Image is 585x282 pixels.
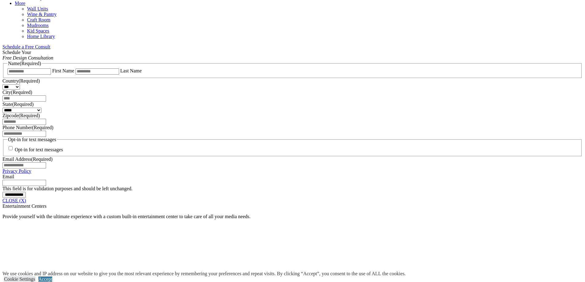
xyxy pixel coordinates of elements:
label: Email Address [2,156,53,162]
span: (Required) [12,102,33,107]
label: Opt-in for text messages [15,147,63,153]
label: City [2,90,32,95]
a: Cookie Settings [4,276,35,282]
span: (Required) [18,78,40,83]
p: Provide yourself with the ultimate experience with a custom built-in entertainment center to take... [2,214,583,219]
a: Wine & Pantry [27,12,57,17]
a: Privacy Policy [2,168,31,174]
span: (Required) [11,90,32,95]
label: Country [2,78,40,83]
div: We use cookies and IP address on our website to give you the most relevant experience by remember... [2,271,406,276]
span: Schedule Your [2,50,53,60]
label: Email [2,174,14,179]
a: Schedule a Free Consult (opens a dropdown menu) [2,44,50,49]
a: Mudrooms [27,23,49,28]
div: This field is for validation purposes and should be left unchanged. [2,186,583,191]
label: Phone Number [2,125,53,130]
span: (Required) [18,113,40,118]
a: Accept [38,276,52,282]
span: (Required) [20,61,41,66]
a: Craft Room [27,17,50,22]
label: Last Name [120,68,142,73]
legend: Opt-in for text messages [7,137,57,142]
span: Entertainment Centers [2,203,47,209]
label: State [2,102,33,107]
label: Zipcode [2,113,40,118]
label: First Name [52,68,74,73]
em: Free Design Consultation [2,55,53,60]
a: Home Library [27,34,55,39]
a: Wall Units [27,6,48,11]
span: (Required) [31,156,53,162]
a: More menu text will display only on big screen [15,1,25,6]
a: CLOSE (X) [2,198,26,203]
a: Kid Spaces [27,28,49,33]
span: (Required) [32,125,53,130]
legend: Name [7,61,42,66]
